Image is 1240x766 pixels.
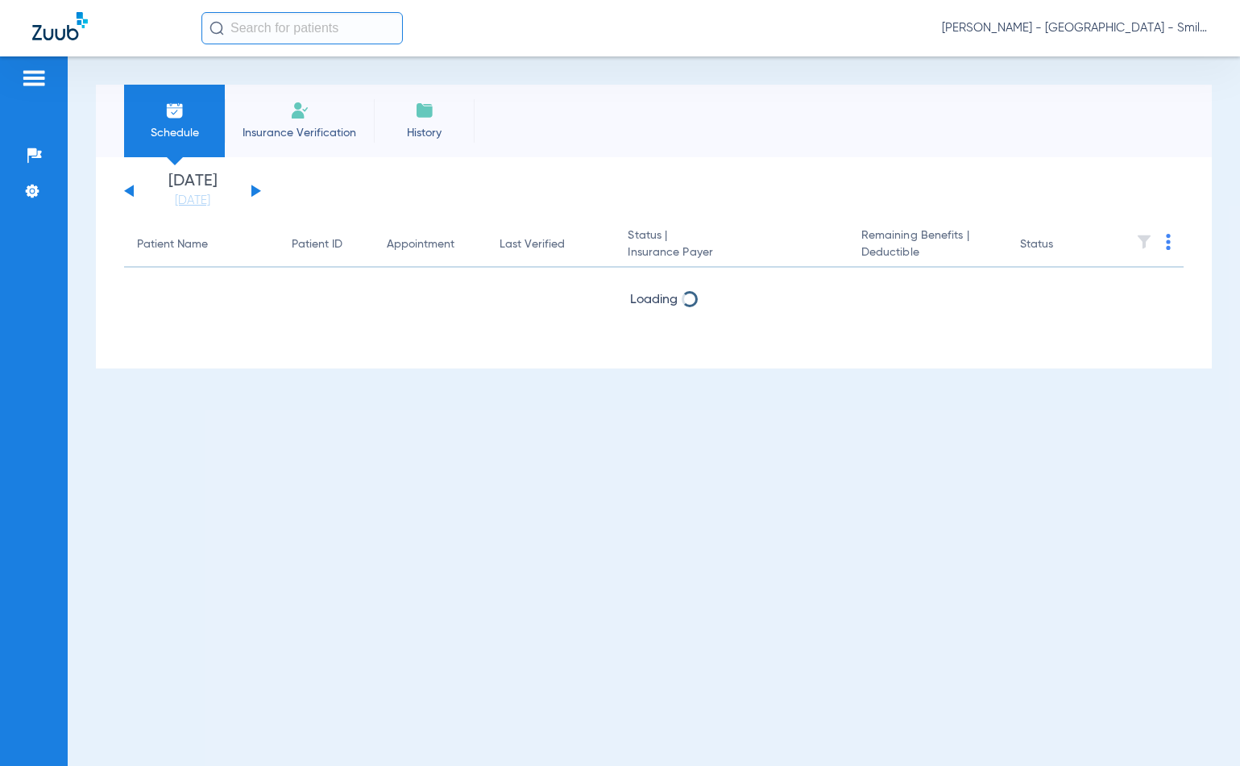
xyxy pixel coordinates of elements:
th: Status | [615,223,848,268]
span: Schedule [136,125,213,141]
span: History [386,125,462,141]
div: Last Verified [500,236,565,253]
th: Status [1007,223,1116,268]
img: History [415,101,434,120]
div: Patient ID [292,236,342,253]
img: Manual Insurance Verification [290,101,309,120]
img: hamburger-icon [21,69,47,88]
span: [PERSON_NAME] - [GEOGRAPHIC_DATA] - SmileLand PD [942,20,1208,36]
div: Patient Name [137,236,208,253]
span: Insurance Payer [628,244,835,261]
img: filter.svg [1136,234,1152,250]
div: Appointment [387,236,474,253]
input: Search for patients [201,12,403,44]
div: Last Verified [500,236,603,253]
img: Zuub Logo [32,12,88,40]
img: Schedule [165,101,185,120]
a: [DATE] [144,193,241,209]
li: [DATE] [144,173,241,209]
div: Appointment [387,236,454,253]
img: group-dot-blue.svg [1166,234,1171,250]
span: Loading [630,293,678,306]
img: Search Icon [209,21,224,35]
th: Remaining Benefits | [848,223,1007,268]
div: Patient ID [292,236,361,253]
span: Insurance Verification [237,125,362,141]
span: Deductible [861,244,994,261]
div: Patient Name [137,236,266,253]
